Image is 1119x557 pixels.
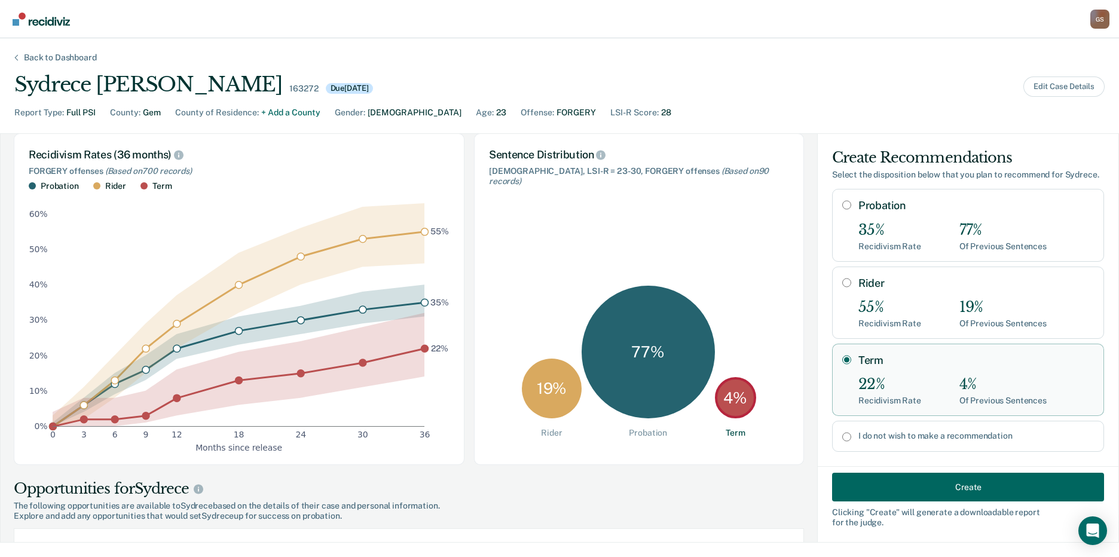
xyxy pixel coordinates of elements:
div: Open Intercom Messenger [1078,516,1107,545]
div: Offense : [521,106,554,119]
text: 55% [430,227,449,236]
g: text [430,227,449,353]
div: Recidivism Rate [858,241,921,252]
text: 0 [50,430,56,439]
div: Clicking " Create " will generate a downloadable report for the judge. [832,507,1104,528]
text: 3 [81,430,87,439]
text: 40% [29,280,48,289]
div: [DEMOGRAPHIC_DATA], LSI-R = 23-30, FORGERY offenses [489,166,789,186]
div: Back to Dashboard [10,53,111,63]
label: Probation [858,199,1094,212]
div: Term [726,428,745,438]
g: dot [50,228,429,430]
div: Recidivism Rate [858,319,921,329]
div: Age : [476,106,494,119]
div: LSI-R Score : [610,106,659,119]
text: 35% [430,297,449,307]
div: Term [152,181,172,191]
text: 36 [420,430,430,439]
div: Rider [541,428,562,438]
div: 23 [496,106,506,119]
div: Of Previous Sentences [959,319,1047,329]
div: G S [1090,10,1109,29]
text: 12 [172,430,182,439]
g: y-axis tick label [29,209,48,430]
div: + Add a County [261,106,320,119]
div: 77 % [582,286,715,419]
span: Explore and add any opportunities that would set Sydrece up for success on probation. [14,511,804,521]
div: Opportunities for Sydrece [14,479,804,498]
button: Edit Case Details [1023,76,1105,97]
div: Report Type : [14,106,64,119]
button: Profile dropdown button [1090,10,1109,29]
div: Due [DATE] [326,83,374,94]
span: The following opportunities are available to Sydrece based on the details of their case and perso... [14,501,804,511]
div: 35% [858,222,921,239]
div: 4 % [715,377,756,418]
text: 18 [234,430,244,439]
button: Create [832,473,1104,501]
text: 24 [295,430,306,439]
g: area [53,203,424,426]
div: County of Residence : [175,106,259,119]
text: 30 [357,430,368,439]
text: 22% [431,343,448,353]
div: Sentence Distribution [489,148,789,161]
div: 19 % [522,359,582,418]
text: 30% [29,315,48,325]
text: 9 [143,430,149,439]
div: 19% [959,299,1047,316]
div: Sydrece [PERSON_NAME] [14,72,282,97]
div: Select the disposition below that you plan to recommend for Sydrece . [832,170,1104,180]
text: 10% [29,385,48,395]
div: 55% [858,299,921,316]
span: (Based on 700 records ) [105,166,192,176]
div: 22% [858,376,921,393]
div: Create Recommendations [832,148,1104,167]
text: 20% [29,350,48,360]
text: Months since release [195,442,282,452]
div: FORGERY offenses [29,166,450,176]
div: Probation [41,181,79,191]
label: Term [858,354,1094,367]
div: 163272 [289,84,318,94]
div: 28 [661,106,671,119]
text: 60% [29,209,48,218]
div: Rider [105,181,126,191]
label: Rider [858,277,1094,290]
div: County : [110,106,140,119]
div: Gender : [335,106,365,119]
img: Recidiviz [13,13,70,26]
div: Gem [143,106,161,119]
div: Probation [629,428,667,438]
g: x-axis tick label [50,430,430,439]
text: 0% [35,421,48,431]
g: x-axis label [195,442,282,452]
div: 4% [959,376,1047,393]
div: Recidivism Rate [858,396,921,406]
text: 6 [112,430,118,439]
text: 50% [29,244,48,254]
div: Of Previous Sentences [959,396,1047,406]
div: [DEMOGRAPHIC_DATA] [368,106,461,119]
div: Recidivism Rates (36 months) [29,148,450,161]
div: Of Previous Sentences [959,241,1047,252]
label: I do not wish to make a recommendation [858,431,1094,441]
div: Full PSI [66,106,96,119]
div: 77% [959,222,1047,239]
span: (Based on 90 records ) [489,166,769,186]
div: FORGERY [557,106,596,119]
